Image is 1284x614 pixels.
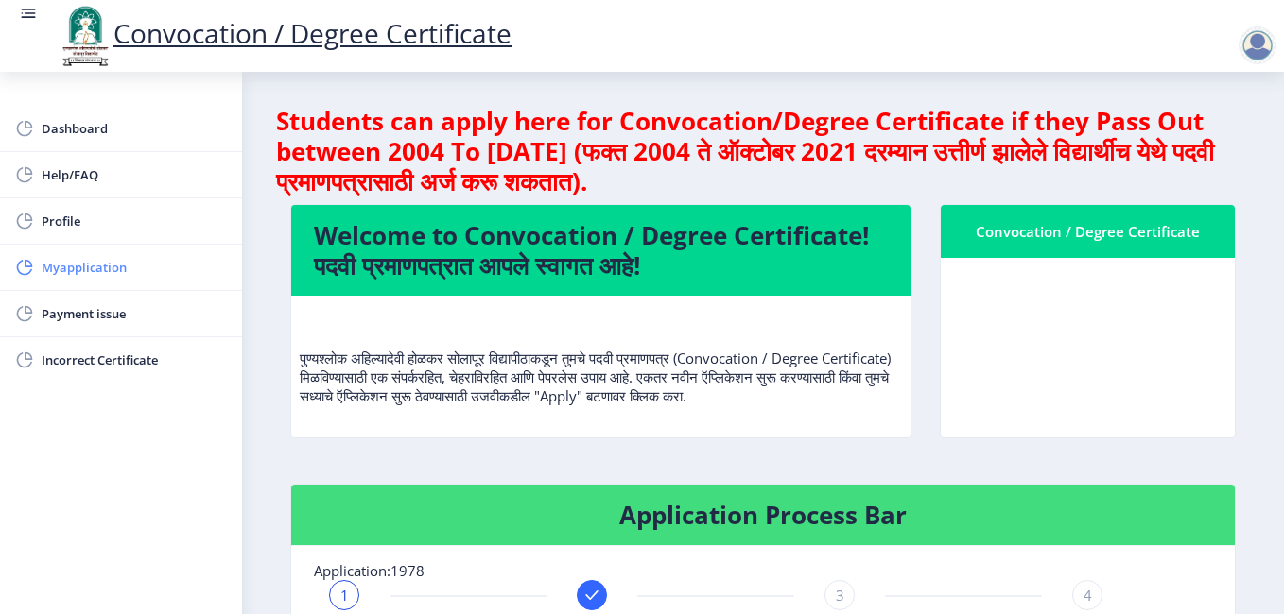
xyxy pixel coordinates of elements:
span: Incorrect Certificate [42,349,227,371]
h4: Application Process Bar [314,500,1212,530]
a: Convocation / Degree Certificate [57,15,512,51]
h4: Students can apply here for Convocation/Degree Certificate if they Pass Out between 2004 To [DATE... [276,106,1250,196]
span: Dashboard [42,117,227,140]
span: 3 [836,586,844,605]
span: 4 [1084,586,1092,605]
span: Application:1978 [314,561,425,580]
h4: Welcome to Convocation / Degree Certificate! पदवी प्रमाणपत्रात आपले स्वागत आहे! [314,220,888,281]
span: Profile [42,210,227,232]
p: पुण्यश्लोक अहिल्यादेवी होळकर सोलापूर विद्यापीठाकडून तुमचे पदवी प्रमाणपत्र (Convocation / Degree C... [300,311,902,405]
span: Payment issue [42,302,227,325]
img: logo [57,4,113,68]
span: Myapplication [42,256,227,279]
span: Help/FAQ [42,163,227,186]
span: 1 [340,586,349,605]
div: Convocation / Degree Certificate [963,220,1212,243]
